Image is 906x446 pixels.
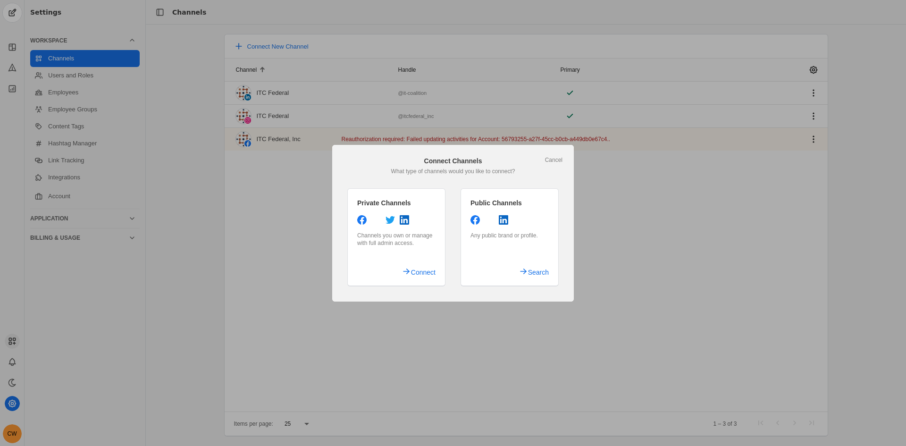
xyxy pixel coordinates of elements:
app-icon: Facebook [470,215,480,225]
app-icon: Linkedin [499,215,508,225]
button: Connect [394,264,440,281]
div: Private Channels [357,198,436,208]
span: Search [528,264,549,281]
a: Cancel [545,156,562,164]
div: Connect Channels [344,156,562,166]
app-icon: Facebook [357,215,367,225]
div: Public Channels [470,198,549,208]
div: Channels you own or manage with full admin access. [357,232,436,247]
div: What type of channels would you like to connect? [344,168,562,175]
button: Search [512,264,554,281]
app-icon: Instagram [485,215,494,225]
span: Connect [411,264,436,281]
app-icon: Twitter [386,215,395,225]
app-icon: Instagram [371,215,381,225]
div: Any public brand or profile. [470,232,549,239]
app-icon: Linkedin [400,215,409,225]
